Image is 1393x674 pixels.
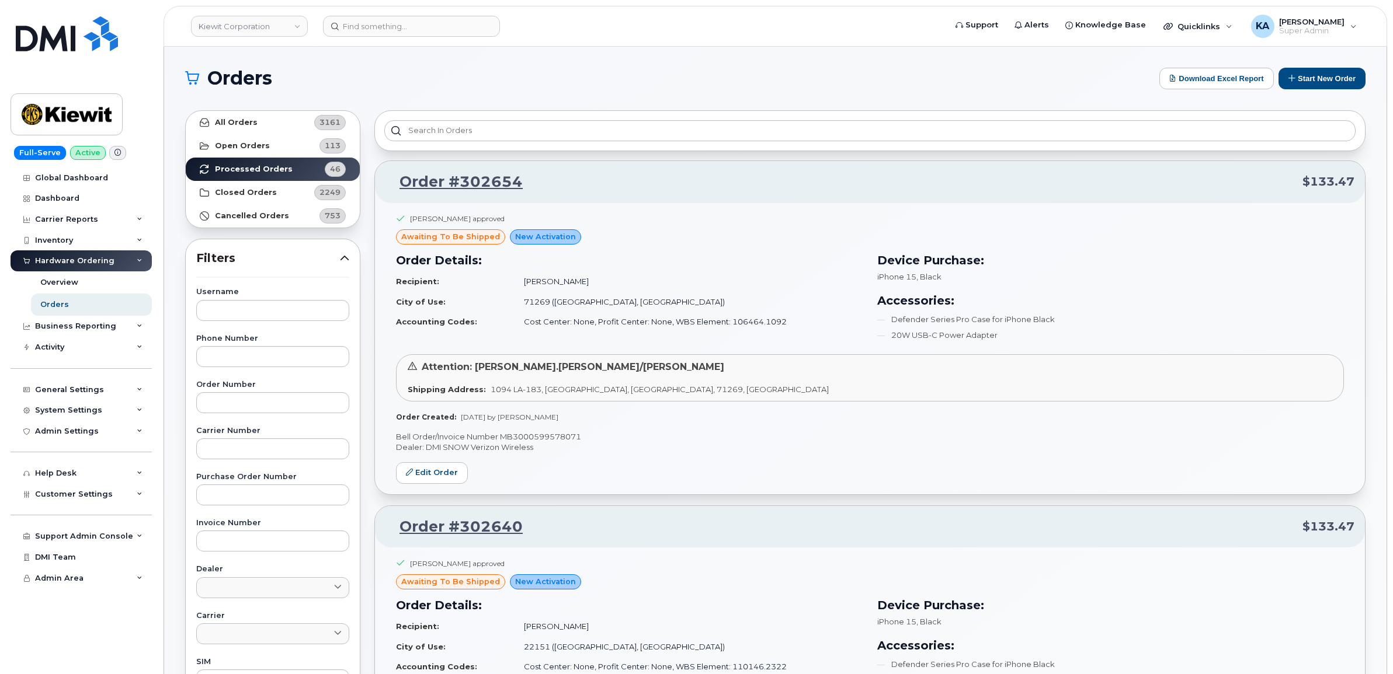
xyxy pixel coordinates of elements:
[410,214,505,223] div: [PERSON_NAME] approved
[325,140,341,151] span: 113
[207,69,272,87] span: Orders
[1279,68,1366,89] button: Start New Order
[396,596,863,614] h3: Order Details:
[513,312,863,332] td: Cost Center: None, Profit Center: None, WBS Element: 106464.1092
[916,617,942,626] span: , Black
[877,596,1345,614] h3: Device Purchase:
[215,211,289,221] strong: Cancelled Orders
[1302,518,1354,535] span: $133.47
[408,385,486,394] strong: Shipping Address:
[325,210,341,221] span: 753
[319,187,341,198] span: 2249
[877,252,1345,269] h3: Device Purchase:
[384,120,1356,141] input: Search in orders
[513,292,863,312] td: 71269 ([GEOGRAPHIC_DATA], [GEOGRAPHIC_DATA])
[396,277,439,286] strong: Recipient:
[1342,623,1384,665] iframe: Messenger Launcher
[196,473,349,481] label: Purchase Order Number
[196,427,349,435] label: Carrier Number
[513,271,863,292] td: [PERSON_NAME]
[196,381,349,389] label: Order Number
[196,612,349,620] label: Carrier
[877,292,1345,309] h3: Accessories:
[196,250,340,267] span: Filters
[916,272,942,281] span: , Black
[396,297,446,306] strong: City of Use:
[401,576,500,587] span: awaiting to be shipped
[396,662,477,671] strong: Accounting Codes:
[877,330,1345,341] li: 20W USB-C Power Adapter
[215,141,270,151] strong: Open Orders
[515,231,576,242] span: New Activation
[396,431,1344,442] p: Bell Order/Invoice Number MB3000599578071
[196,288,349,296] label: Username
[319,117,341,128] span: 3161
[410,558,505,568] div: [PERSON_NAME] approved
[196,658,349,666] label: SIM
[396,642,446,651] strong: City of Use:
[196,565,349,573] label: Dealer
[877,272,916,281] span: iPhone 15
[396,442,1344,453] p: Dealer: DMI SNOW Verizon Wireless
[1302,173,1354,190] span: $133.47
[513,616,863,637] td: [PERSON_NAME]
[215,118,258,127] strong: All Orders
[186,181,360,204] a: Closed Orders2249
[396,413,456,421] strong: Order Created:
[461,413,558,421] span: [DATE] by [PERSON_NAME]
[186,204,360,228] a: Cancelled Orders753
[1159,68,1274,89] button: Download Excel Report
[491,385,829,394] span: 1094 LA-183, [GEOGRAPHIC_DATA], [GEOGRAPHIC_DATA], 71269, [GEOGRAPHIC_DATA]
[196,519,349,527] label: Invoice Number
[196,335,349,343] label: Phone Number
[215,165,293,174] strong: Processed Orders
[877,659,1345,670] li: Defender Series Pro Case for iPhone Black
[877,617,916,626] span: iPhone 15
[396,621,439,631] strong: Recipient:
[385,516,523,537] a: Order #302640
[396,462,468,484] a: Edit Order
[330,163,341,174] span: 46
[396,252,863,269] h3: Order Details:
[385,172,523,193] a: Order #302654
[396,317,477,326] strong: Accounting Codes:
[422,361,724,372] span: Attention: [PERSON_NAME].[PERSON_NAME]/[PERSON_NAME]
[515,576,576,587] span: New Activation
[186,134,360,158] a: Open Orders113
[186,158,360,181] a: Processed Orders46
[186,111,360,134] a: All Orders3161
[877,314,1345,325] li: Defender Series Pro Case for iPhone Black
[513,637,863,657] td: 22151 ([GEOGRAPHIC_DATA], [GEOGRAPHIC_DATA])
[877,637,1345,654] h3: Accessories:
[401,231,500,242] span: awaiting to be shipped
[215,188,277,197] strong: Closed Orders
